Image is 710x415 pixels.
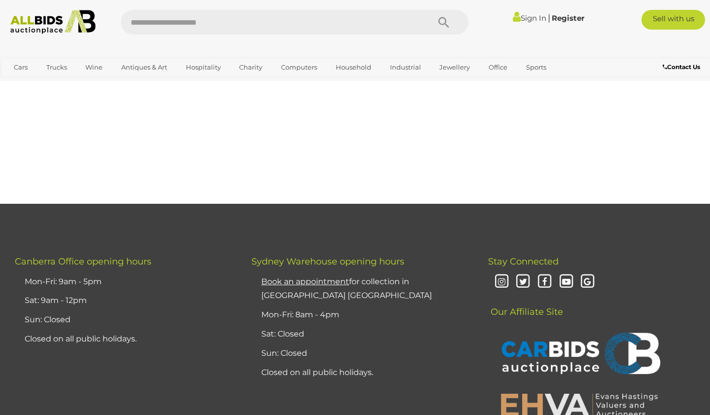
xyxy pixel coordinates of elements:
[5,10,101,34] img: Allbids.com.au
[7,59,34,75] a: Cars
[259,344,463,363] li: Sun: Closed
[259,325,463,344] li: Sat: Closed
[7,75,90,92] a: [GEOGRAPHIC_DATA]
[548,12,550,23] span: |
[259,363,463,382] li: Closed on all public holidays.
[251,256,404,267] span: Sydney Warehouse opening hours
[641,10,705,30] a: Sell with us
[40,59,73,75] a: Trucks
[261,277,432,301] a: Book an appointmentfor collection in [GEOGRAPHIC_DATA] [GEOGRAPHIC_DATA]
[22,330,227,349] li: Closed on all public holidays.
[419,10,468,35] button: Search
[261,277,349,286] u: Book an appointment
[488,292,563,317] span: Our Affiliate Site
[275,59,323,75] a: Computers
[15,256,151,267] span: Canberra Office opening hours
[488,256,559,267] span: Stay Connected
[520,59,553,75] a: Sports
[22,310,227,330] li: Sun: Closed
[259,305,463,325] li: Mon-Fri: 8am - 4pm
[384,59,427,75] a: Industrial
[179,59,227,75] a: Hospitality
[496,322,663,387] img: CARBIDS Auctionplace
[579,273,597,291] i: Google
[515,273,532,291] i: Twitter
[663,63,700,71] b: Contact Us
[536,273,553,291] i: Facebook
[22,291,227,310] li: Sat: 9am - 12pm
[493,273,510,291] i: Instagram
[433,59,476,75] a: Jewellery
[558,273,575,291] i: Youtube
[233,59,269,75] a: Charity
[115,59,174,75] a: Antiques & Art
[552,13,584,23] a: Register
[482,59,514,75] a: Office
[663,62,703,73] a: Contact Us
[329,59,378,75] a: Household
[79,59,109,75] a: Wine
[513,13,546,23] a: Sign In
[22,272,227,292] li: Mon-Fri: 9am - 5pm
